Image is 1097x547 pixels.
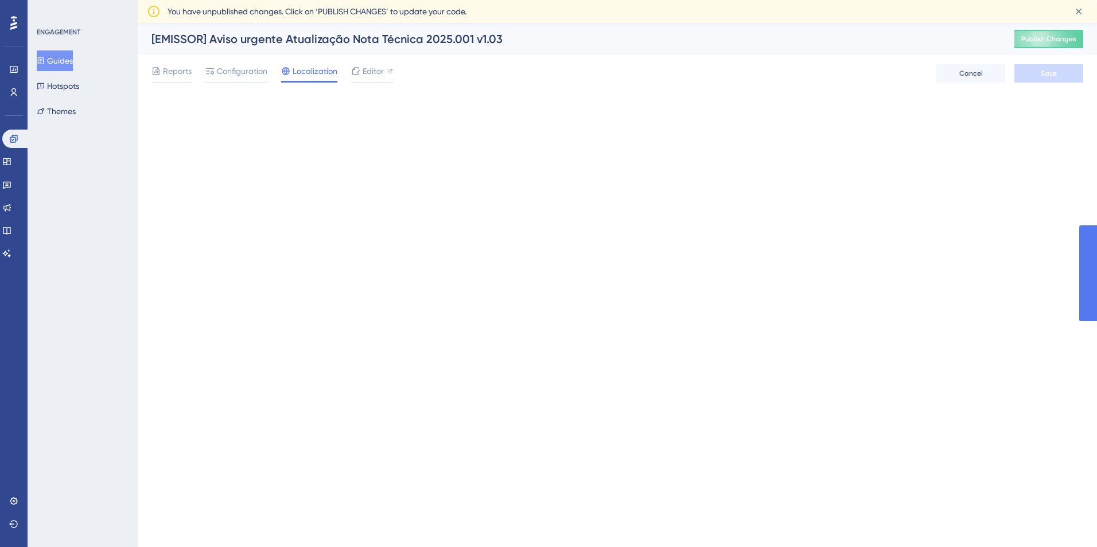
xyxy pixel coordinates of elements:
span: You have unpublished changes. Click on ‘PUBLISH CHANGES’ to update your code. [168,5,466,18]
span: Localization [293,64,337,78]
button: Themes [37,101,76,122]
button: Guides [37,50,73,71]
button: Publish Changes [1014,30,1083,48]
span: Publish Changes [1021,34,1076,44]
span: Save [1041,69,1057,78]
button: Cancel [936,64,1005,83]
span: Cancel [959,69,983,78]
iframe: UserGuiding AI Assistant Launcher [1049,502,1083,536]
div: ENGAGEMENT [37,28,80,37]
span: Editor [363,64,384,78]
span: Configuration [217,64,267,78]
span: Reports [163,64,192,78]
button: Hotspots [37,76,79,96]
button: Save [1014,64,1083,83]
div: [EMISSOR] Aviso urgente Atualização Nota Técnica 2025.001 v1.03 [151,31,986,47]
